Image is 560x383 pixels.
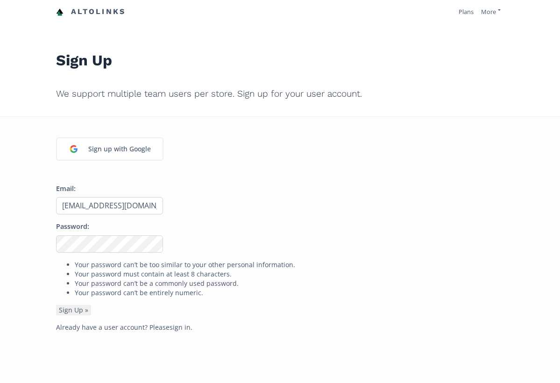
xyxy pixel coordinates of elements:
[75,279,504,288] li: Your password can’t be a commonly used password.
[84,139,156,159] div: Sign up with Google
[481,7,500,16] a: More
[56,197,163,214] input: Email address
[56,323,504,332] p: Already have a user account? Please .
[56,184,76,194] label: Email:
[459,7,474,16] a: Plans
[75,288,504,298] li: Your password can’t be entirely numeric.
[56,137,163,161] a: Sign up with Google
[64,139,84,159] img: google_login_logo_184.png
[56,8,64,16] img: favicon-32x32.png
[56,82,504,106] h2: We support multiple team users per store. Sign up for your user account.
[56,4,126,20] a: Altolinks
[56,31,504,75] h1: Sign Up
[56,222,89,232] label: Password:
[56,305,91,315] button: Sign Up »
[75,260,504,270] li: Your password can’t be too similar to your other personal information.
[170,323,191,332] a: sign in
[75,270,504,279] li: Your password must contain at least 8 characters.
